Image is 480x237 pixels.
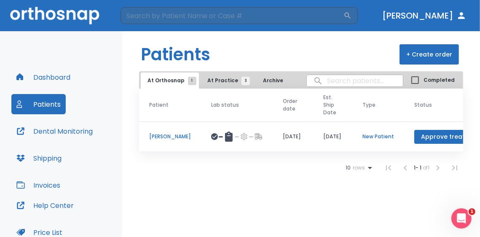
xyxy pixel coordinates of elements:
[149,101,169,109] span: Patient
[379,8,470,23] button: [PERSON_NAME]
[254,73,296,89] button: Archived
[400,44,459,65] button: + Create order
[313,121,352,152] td: [DATE]
[11,121,98,141] button: Dental Monitoring
[241,77,250,85] span: 3
[10,7,99,24] img: Orthosnap
[351,165,365,171] span: rows
[424,76,455,84] span: Completed
[307,73,403,89] input: search
[451,208,472,229] iframe: Intercom live chat
[11,67,75,87] button: Dashboard
[469,208,475,215] span: 1
[147,77,192,84] span: At Orthosnap
[362,133,394,140] p: New Patient
[323,94,336,116] span: Est. Ship Date
[211,101,239,109] span: Lab status
[11,148,67,168] button: Shipping
[207,77,246,84] span: At Practice
[141,42,210,67] h1: Patients
[423,164,429,171] span: of 1
[11,195,79,215] button: Help Center
[11,94,66,114] button: Patients
[141,73,283,89] div: tabs
[273,121,313,152] td: [DATE]
[362,101,375,109] span: Type
[346,165,351,171] span: 10
[188,77,196,85] span: 1
[414,101,432,109] span: Status
[11,175,65,195] button: Invoices
[283,97,297,113] span: Order date
[149,133,191,140] p: [PERSON_NAME]
[121,7,343,24] input: Search by Patient Name or Case #
[414,164,423,171] span: 1 - 1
